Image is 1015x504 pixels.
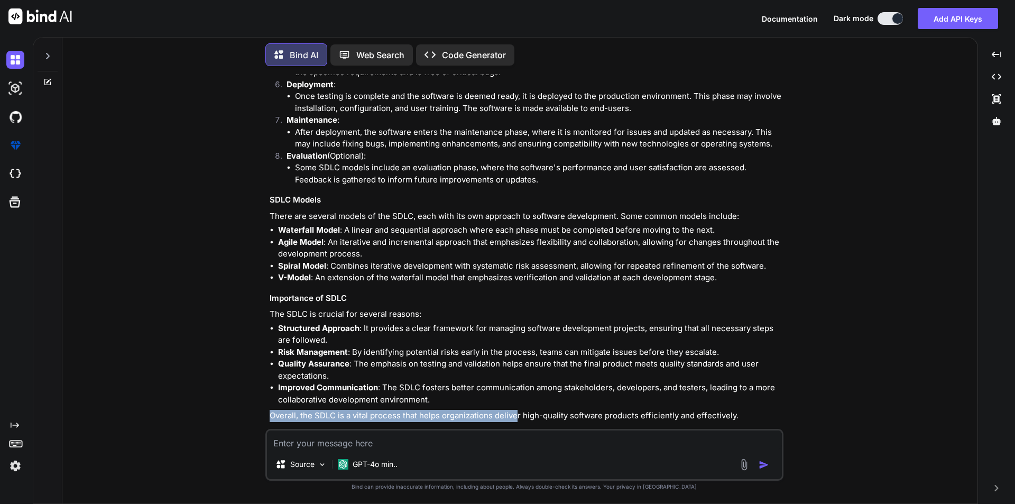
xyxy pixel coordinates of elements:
[278,323,781,346] li: : It provides a clear framework for managing software development projects, ensuring that all nec...
[290,459,315,470] p: Source
[6,108,24,126] img: githubDark
[270,308,781,320] p: The SDLC is crucial for several reasons:
[278,236,781,260] li: : An iterative and incremental approach that emphasizes flexibility and collaboration, allowing f...
[278,225,340,235] strong: Waterfall Model
[759,460,769,470] img: icon
[8,8,72,24] img: Bind AI
[278,224,781,236] li: : A linear and sequential approach where each phase must be completed before moving to the next.
[270,194,781,206] h3: SDLC Models
[278,347,348,357] strong: Risk Management
[278,346,781,359] li: : By identifying potential risks early in the process, teams can mitigate issues before they esca...
[6,51,24,69] img: darkChat
[270,210,781,223] p: There are several models of the SDLC, each with its own approach to software development. Some co...
[918,8,998,29] button: Add API Keys
[278,323,359,333] strong: Structured Approach
[442,49,506,61] p: Code Generator
[278,272,311,282] strong: V-Model
[287,115,337,125] strong: Maintenance
[278,359,349,369] strong: Quality Assurance
[295,90,781,114] li: Once testing is complete and the software is deemed ready, it is deployed to the production envir...
[278,382,378,392] strong: Improved Communication
[6,165,24,183] img: cloudideIcon
[287,114,781,126] p: :
[762,14,818,23] span: Documentation
[295,162,781,186] li: Some SDLC models include an evaluation phase, where the software's performance and user satisfact...
[278,382,781,406] li: : The SDLC fosters better communication among stakeholders, developers, and testers, leading to a...
[290,49,318,61] p: Bind AI
[265,483,783,491] p: Bind can provide inaccurate information, including about people. Always double-check its answers....
[6,79,24,97] img: darkAi-studio
[6,136,24,154] img: premium
[6,457,24,475] img: settings
[287,79,781,91] p: :
[356,49,404,61] p: Web Search
[353,459,398,470] p: GPT-4o min..
[278,272,781,284] li: : An extension of the waterfall model that emphasizes verification and validation at each develop...
[295,126,781,150] li: After deployment, the software enters the maintenance phase, where it is monitored for issues and...
[738,459,750,471] img: attachment
[278,260,781,272] li: : Combines iterative development with systematic risk assessment, allowing for repeated refinemen...
[762,13,818,24] button: Documentation
[278,237,324,247] strong: Agile Model
[318,460,327,469] img: Pick Models
[287,150,781,162] p: (Optional):
[834,13,873,24] span: Dark mode
[278,261,326,271] strong: Spiral Model
[278,358,781,382] li: : The emphasis on testing and validation helps ensure that the final product meets quality standa...
[270,410,781,422] p: Overall, the SDLC is a vital process that helps organizations deliver high-quality software produ...
[270,292,781,305] h3: Importance of SDLC
[338,459,348,470] img: GPT-4o mini
[287,151,327,161] strong: Evaluation
[287,79,334,89] strong: Deployment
